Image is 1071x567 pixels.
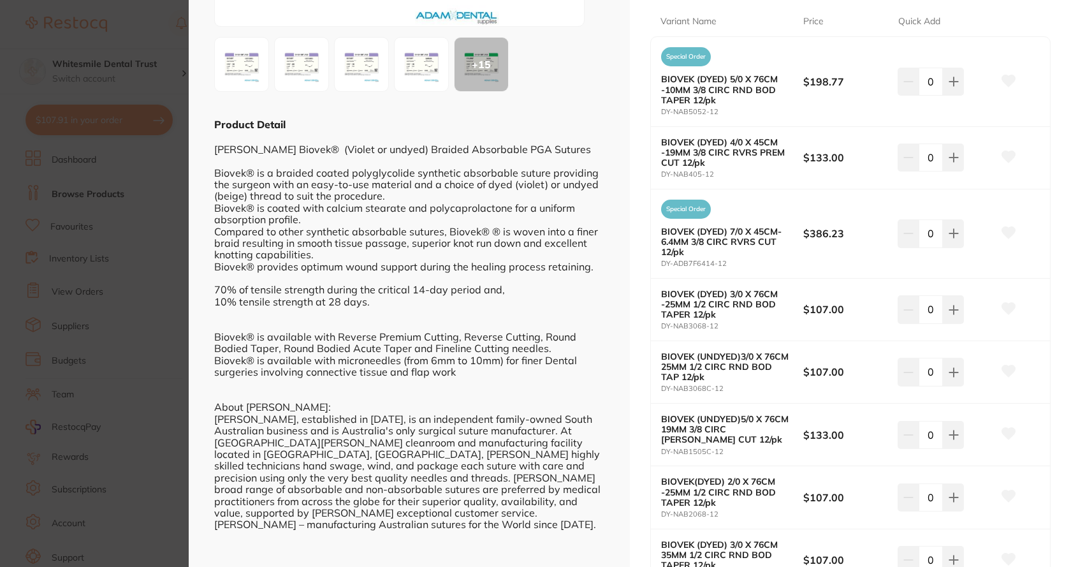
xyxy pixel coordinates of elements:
[661,260,803,268] small: DY-ADB7F6414-12
[803,226,889,240] b: $386.23
[661,200,711,219] span: Special Order
[898,15,940,28] p: Quick Add
[454,37,509,92] button: +15
[660,15,717,28] p: Variant Name
[661,476,789,507] b: BIOVEK(DYED) 2/0 X 76CM -25MM 1/2 CIRC RND BOD TAPER 12/pk
[803,302,889,316] b: $107.00
[661,414,789,445] b: BIOVEK (UNDYED)5/0 X 76CM 19MM 3/8 CIRC [PERSON_NAME] CUT 12/pk
[214,131,604,530] div: [PERSON_NAME] Biovek® (Violet or undyed) Braided Absorbable PGA Sutures Biovek® is a braided coat...
[661,47,711,66] span: Special Order
[339,41,384,87] img: QjE1MDVDLmpwZw
[803,75,889,89] b: $198.77
[455,38,508,91] div: + 15
[803,553,889,567] b: $107.00
[661,385,803,393] small: DY-NAB3068C-12
[803,428,889,442] b: $133.00
[661,289,789,320] b: BIOVEK (DYED) 3/0 X 76CM -25MM 1/2 CIRC RND BOD TAPER 12/pk
[661,351,789,382] b: BIOVEK (UNDYED)3/0 X 76CM 25MM 1/2 CIRC RND BOD TAP 12/pk
[661,322,803,330] small: DY-NAB3068-12
[661,108,803,116] small: DY-NAB5052-12
[661,226,789,257] b: BIOVEK (DYED) 7/0 X 45CM-6.4MM 3/8 CIRC RVRS CUT 12/pk
[214,118,286,131] b: Product Detail
[661,510,803,519] small: DY-NAB2068-12
[661,137,789,168] b: BIOVEK (DYED) 4/0 X 45CM -19MM 3/8 CIRC RVRS PREM CUT 12/pk
[661,170,803,179] small: DY-NAB405-12
[661,74,789,105] b: BIOVEK (DYED) 5/0 X 76CM -10MM 3/8 CIRC RND BOD TAPER 12/pk
[803,151,889,165] b: $133.00
[279,41,324,87] img: QjE0MDVDLmpwZw
[803,15,824,28] p: Price
[803,365,889,379] b: $107.00
[661,448,803,456] small: DY-NAB1505C-12
[219,41,265,87] img: QjEzMDVDLmpwZw
[398,41,444,87] img: QjMwNS5qcGc
[803,490,889,504] b: $107.00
